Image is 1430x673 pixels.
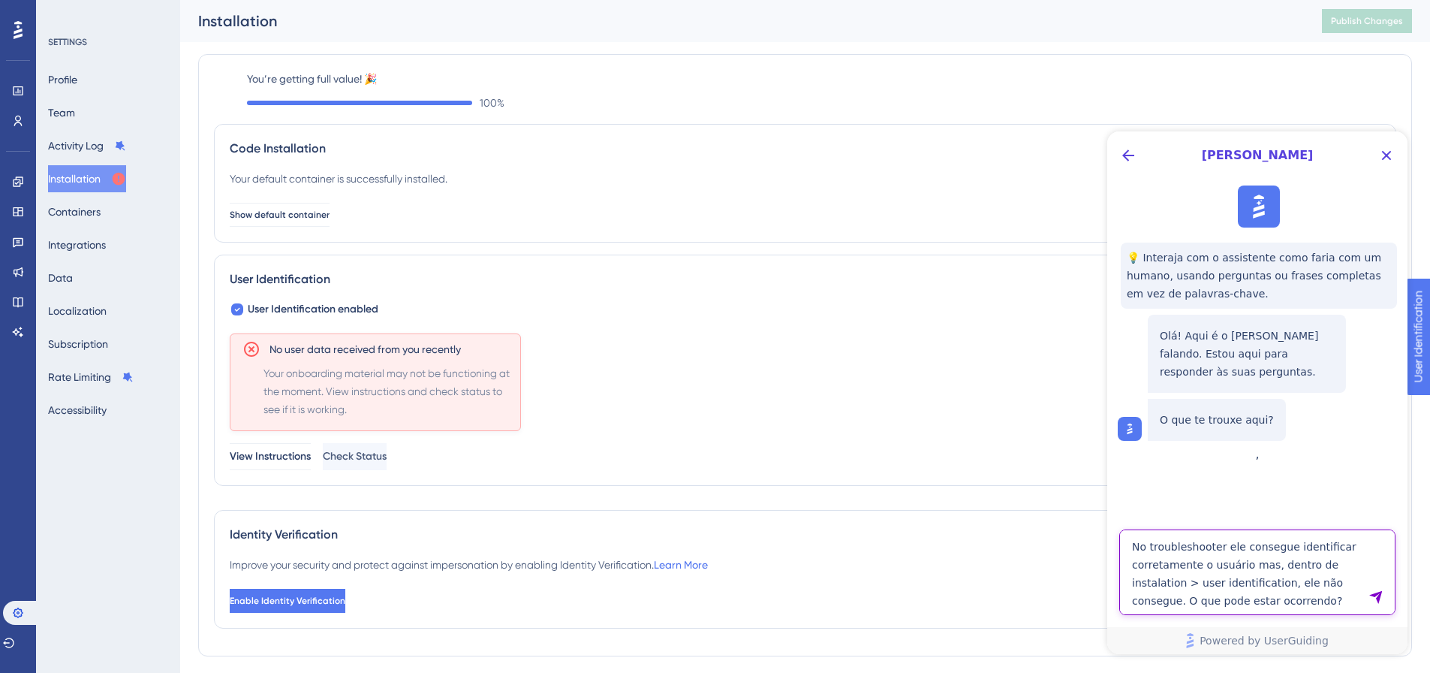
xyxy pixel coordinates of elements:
[230,526,1380,544] div: Identity Verification
[230,209,330,221] span: Show default container
[654,559,708,571] a: Learn More
[1331,15,1403,27] span: Publish Changes
[263,364,514,418] span: Your onboarding material may not be functioning at the moment. View instructions and check status...
[1322,9,1412,33] button: Publish Changes
[230,140,1380,158] div: Code Installation
[480,94,504,112] span: 100 %
[323,443,387,470] button: Check Status
[12,4,104,22] span: User Identification
[248,300,378,318] span: User Identification enabled
[1107,131,1407,654] iframe: UserGuiding AI Assistant
[230,443,311,470] button: View Instructions
[230,448,311,466] span: View Instructions
[198,11,1284,32] div: Installation
[323,448,387,466] span: Check Status
[230,589,345,613] button: Enable Identity Verification
[230,170,447,188] div: Your default container is successfully installed.
[269,340,461,358] span: No user data received from you recently
[230,203,330,227] button: Show default container
[247,70,1396,88] label: You’re getting full value! 🎉
[230,556,708,574] div: Improve your security and protect against impersonation by enabling Identity Verification.
[230,270,1380,288] div: User Identification
[230,595,345,607] span: Enable Identity Verification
